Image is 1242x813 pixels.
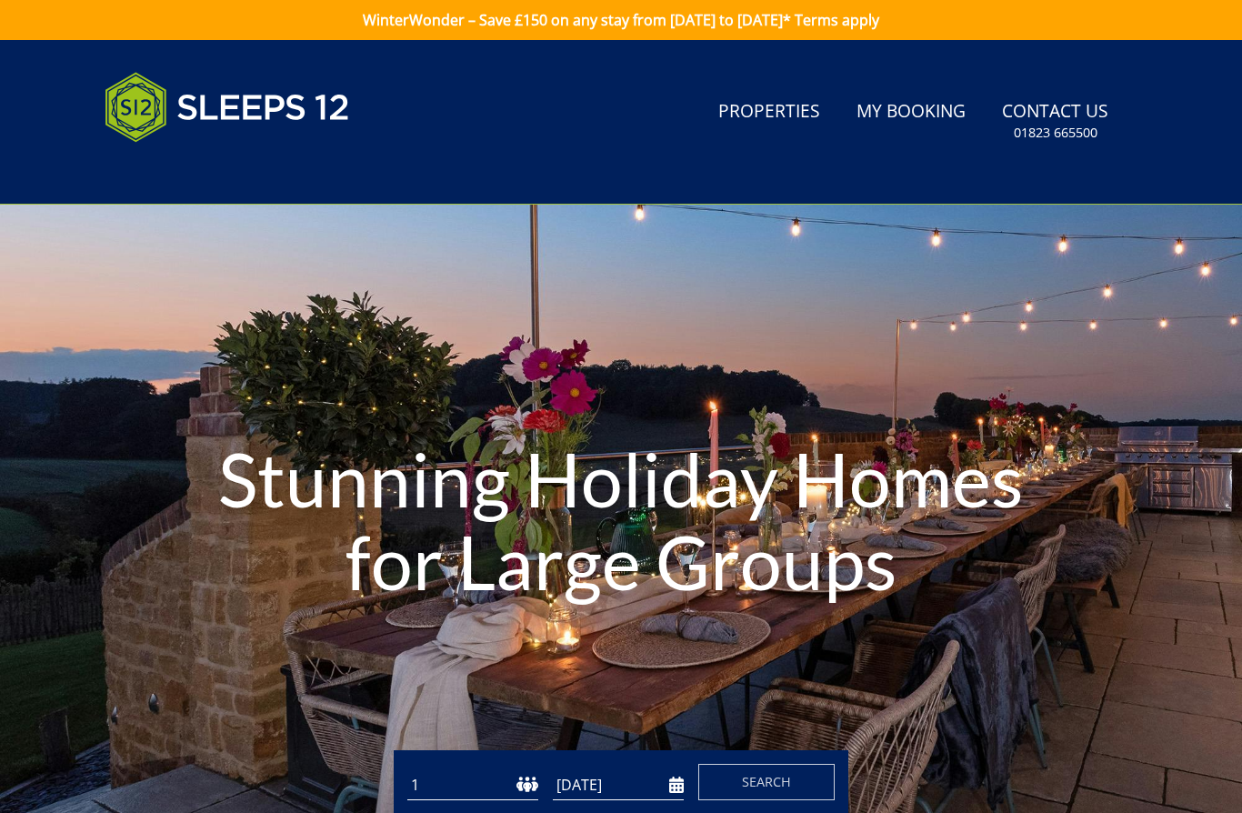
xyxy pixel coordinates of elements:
[1014,124,1097,142] small: 01823 665500
[698,764,835,800] button: Search
[95,164,286,179] iframe: Customer reviews powered by Trustpilot
[711,92,827,133] a: Properties
[995,92,1116,151] a: Contact Us01823 665500
[849,92,973,133] a: My Booking
[553,770,684,800] input: Arrival Date
[186,401,1056,637] h1: Stunning Holiday Homes for Large Groups
[105,62,350,153] img: Sleeps 12
[742,773,791,790] span: Search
